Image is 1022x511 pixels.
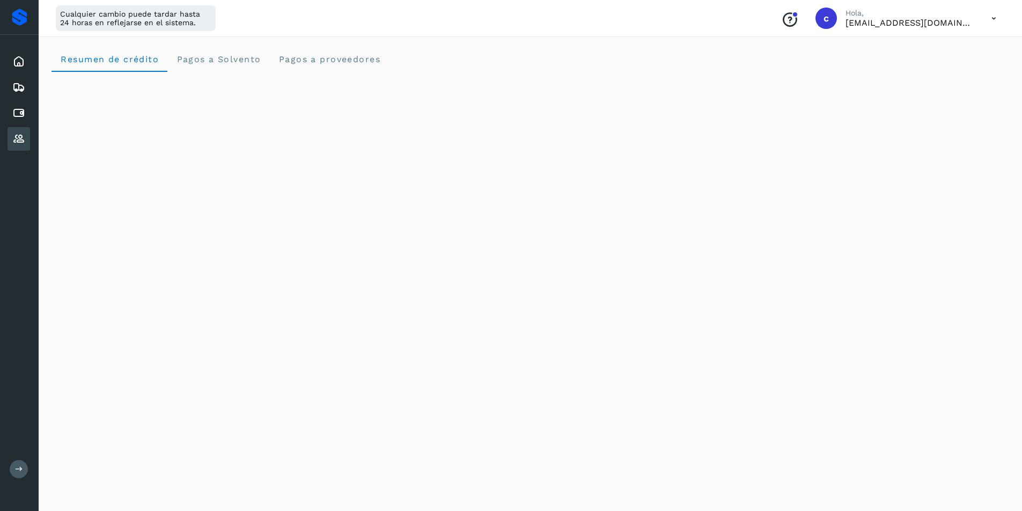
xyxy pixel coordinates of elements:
div: Cualquier cambio puede tardar hasta 24 horas en reflejarse en el sistema. [56,5,216,31]
div: Embarques [8,76,30,99]
span: Pagos a Solvento [176,54,261,64]
div: Cuentas por pagar [8,101,30,125]
p: Hola, [845,9,974,18]
div: Inicio [8,50,30,73]
span: Pagos a proveedores [278,54,380,64]
p: contabilidad5@easo.com [845,18,974,28]
div: Proveedores [8,127,30,151]
span: Resumen de crédito [60,54,159,64]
